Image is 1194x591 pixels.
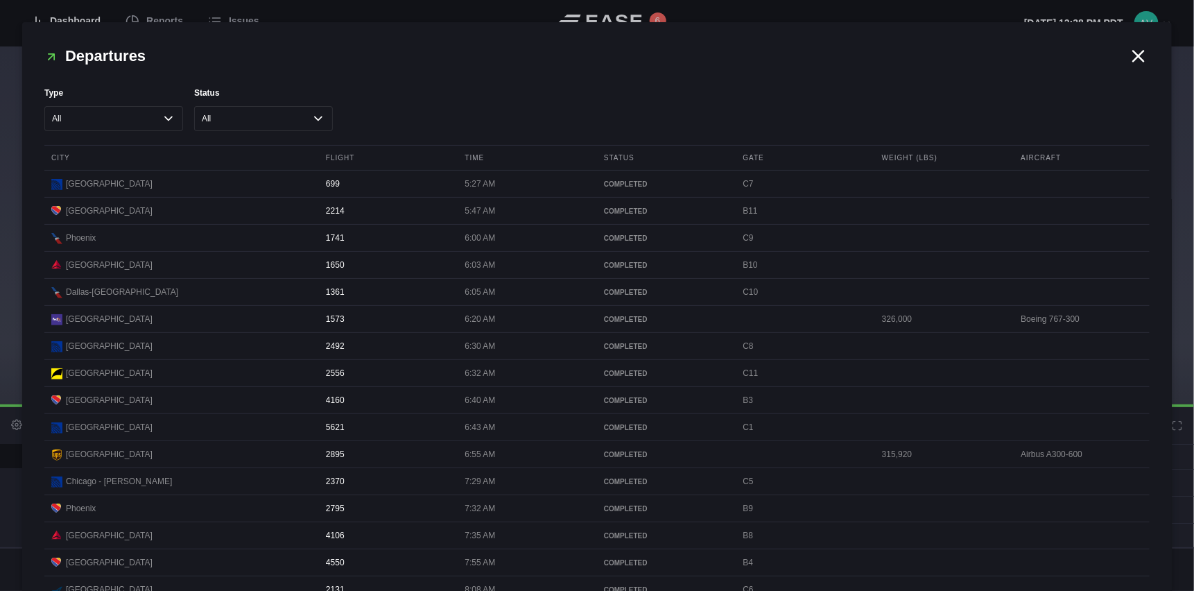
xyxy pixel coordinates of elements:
[319,171,455,197] div: 699
[604,368,726,379] div: COMPLETED
[743,477,754,486] span: C5
[604,287,726,298] div: COMPLETED
[465,531,496,540] span: 7:35 AM
[465,504,496,513] span: 7:32 AM
[319,146,455,170] div: Flight
[465,341,496,351] span: 6:30 AM
[743,558,754,567] span: B4
[604,531,726,541] div: COMPLETED
[66,178,153,190] span: [GEOGRAPHIC_DATA]
[743,260,758,270] span: B10
[44,146,315,170] div: City
[465,314,496,324] span: 6:20 AM
[882,449,912,459] span: 315,920
[465,368,496,378] span: 6:32 AM
[66,340,153,352] span: [GEOGRAPHIC_DATA]
[743,531,754,540] span: B8
[743,368,759,378] span: C11
[194,87,333,99] label: Status
[743,341,754,351] span: C8
[66,205,153,217] span: [GEOGRAPHIC_DATA]
[736,146,872,170] div: Gate
[1014,146,1150,170] div: Aircraft
[604,341,726,352] div: COMPLETED
[66,394,153,406] span: [GEOGRAPHIC_DATA]
[319,225,455,251] div: 1741
[604,504,726,514] div: COMPLETED
[465,477,496,486] span: 7:29 AM
[465,422,496,432] span: 6:43 AM
[743,233,754,243] span: C9
[66,529,153,542] span: [GEOGRAPHIC_DATA]
[465,233,496,243] span: 6:00 AM
[319,468,455,495] div: 2370
[66,286,178,298] span: Dallas-[GEOGRAPHIC_DATA]
[44,44,1127,67] h2: Departures
[465,558,496,567] span: 7:55 AM
[465,179,496,189] span: 5:27 AM
[875,146,1011,170] div: Weight (lbs)
[319,279,455,305] div: 1361
[604,206,726,216] div: COMPLETED
[743,504,754,513] span: B9
[319,441,455,468] div: 2895
[66,502,96,515] span: Phoenix
[743,395,754,405] span: B3
[604,422,726,433] div: COMPLETED
[604,558,726,568] div: COMPLETED
[604,314,726,325] div: COMPLETED
[882,314,912,324] span: 326,000
[66,421,153,434] span: [GEOGRAPHIC_DATA]
[597,146,733,170] div: Status
[66,367,153,379] span: [GEOGRAPHIC_DATA]
[1021,314,1080,324] span: Boeing 767-300
[743,206,758,216] span: B11
[604,449,726,460] div: COMPLETED
[44,87,183,99] label: Type
[458,146,594,170] div: Time
[465,395,496,405] span: 6:40 AM
[604,179,726,189] div: COMPLETED
[319,387,455,413] div: 4160
[66,448,153,461] span: [GEOGRAPHIC_DATA]
[604,477,726,487] div: COMPLETED
[319,306,455,332] div: 1573
[465,287,496,297] span: 6:05 AM
[66,232,96,244] span: Phoenix
[319,198,455,224] div: 2214
[743,287,759,297] span: C10
[66,313,153,325] span: [GEOGRAPHIC_DATA]
[66,259,153,271] span: [GEOGRAPHIC_DATA]
[319,333,455,359] div: 2492
[319,360,455,386] div: 2556
[604,395,726,406] div: COMPLETED
[465,206,496,216] span: 5:47 AM
[465,449,496,459] span: 6:55 AM
[319,522,455,549] div: 4106
[319,549,455,576] div: 4550
[743,422,754,432] span: C1
[319,252,455,278] div: 1650
[66,475,172,488] span: Chicago - [PERSON_NAME]
[604,260,726,271] div: COMPLETED
[743,179,754,189] span: C7
[465,260,496,270] span: 6:03 AM
[66,556,153,569] span: [GEOGRAPHIC_DATA]
[604,233,726,243] div: COMPLETED
[319,495,455,522] div: 2795
[319,414,455,440] div: 5621
[1021,449,1083,459] span: Airbus A300-600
